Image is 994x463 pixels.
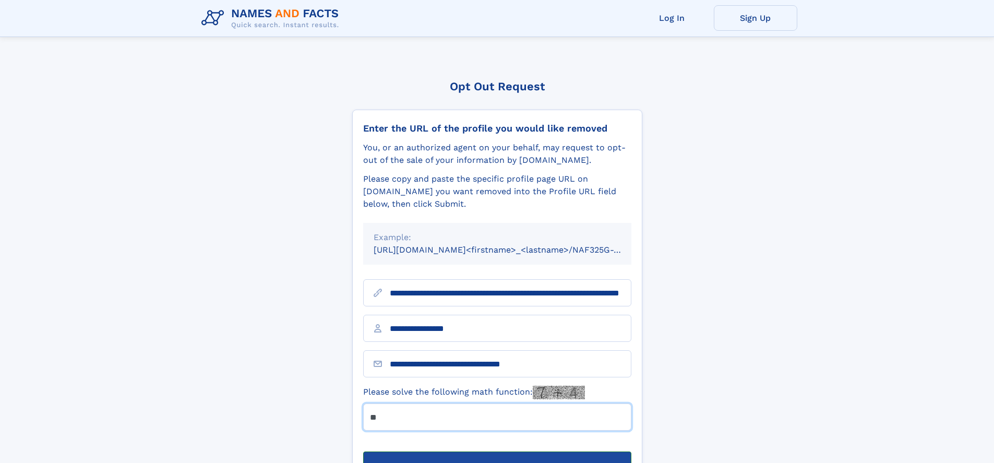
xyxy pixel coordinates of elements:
[374,231,621,244] div: Example:
[363,386,585,399] label: Please solve the following math function:
[374,245,651,255] small: [URL][DOMAIN_NAME]<firstname>_<lastname>/NAF325G-xxxxxxxx
[630,5,714,31] a: Log In
[352,80,642,93] div: Opt Out Request
[363,141,631,167] div: You, or an authorized agent on your behalf, may request to opt-out of the sale of your informatio...
[363,173,631,210] div: Please copy and paste the specific profile page URL on [DOMAIN_NAME] you want removed into the Pr...
[714,5,797,31] a: Sign Up
[363,123,631,134] div: Enter the URL of the profile you would like removed
[197,4,348,32] img: Logo Names and Facts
